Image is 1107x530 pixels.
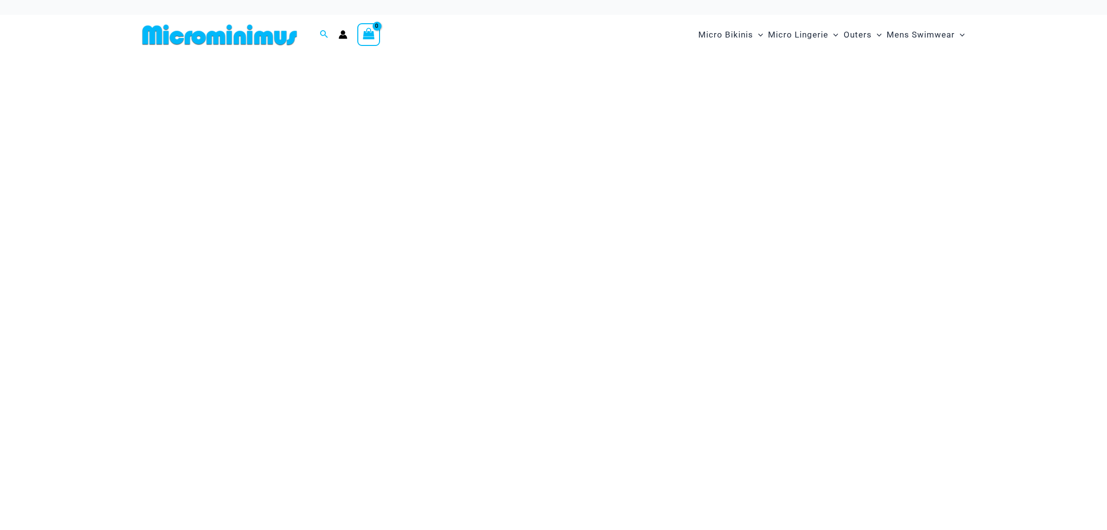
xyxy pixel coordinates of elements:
span: Menu Toggle [753,22,763,47]
a: Mens SwimwearMenu ToggleMenu Toggle [884,20,967,50]
a: Micro BikinisMenu ToggleMenu Toggle [696,20,766,50]
span: Menu Toggle [828,22,838,47]
img: MM SHOP LOGO FLAT [138,24,301,46]
a: Micro LingerieMenu ToggleMenu Toggle [766,20,841,50]
span: Micro Bikinis [698,22,753,47]
a: Account icon link [339,30,347,39]
span: Outers [844,22,872,47]
span: Micro Lingerie [768,22,828,47]
a: OutersMenu ToggleMenu Toggle [841,20,884,50]
span: Menu Toggle [955,22,965,47]
a: Search icon link [320,29,329,41]
a: View Shopping Cart, empty [357,23,380,46]
nav: Site Navigation [694,18,969,51]
span: Mens Swimwear [887,22,955,47]
span: Menu Toggle [872,22,882,47]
